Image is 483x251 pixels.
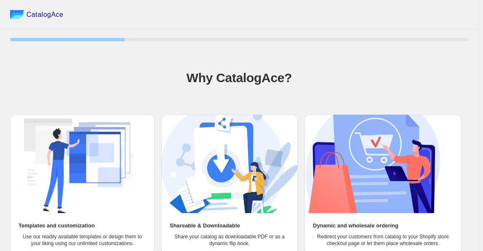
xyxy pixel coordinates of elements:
img: Shareable & Downloadable [161,115,298,213]
p: Redirect your customers from catalog to your Shopify store checkout page or let them place wholes... [313,233,453,247]
h2: Shareable & Downloadable [170,222,240,230]
h2: Templates and customization [19,222,95,230]
img: Templates and customization [10,115,147,213]
h2: Dynamic and wholesale ordering [313,222,398,230]
span: CatalogAce [27,11,64,19]
p: Share your catalog as downloadable PDF or as a dynamic flip book. [170,233,289,247]
p: Use our readily available templates or design them to your liking using our unlimited customizati... [19,233,146,247]
img: Dynamic and wholesale ordering [304,115,441,213]
img: catalog ace [10,10,24,19]
h1: Why CatalogAce? [10,69,468,86]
